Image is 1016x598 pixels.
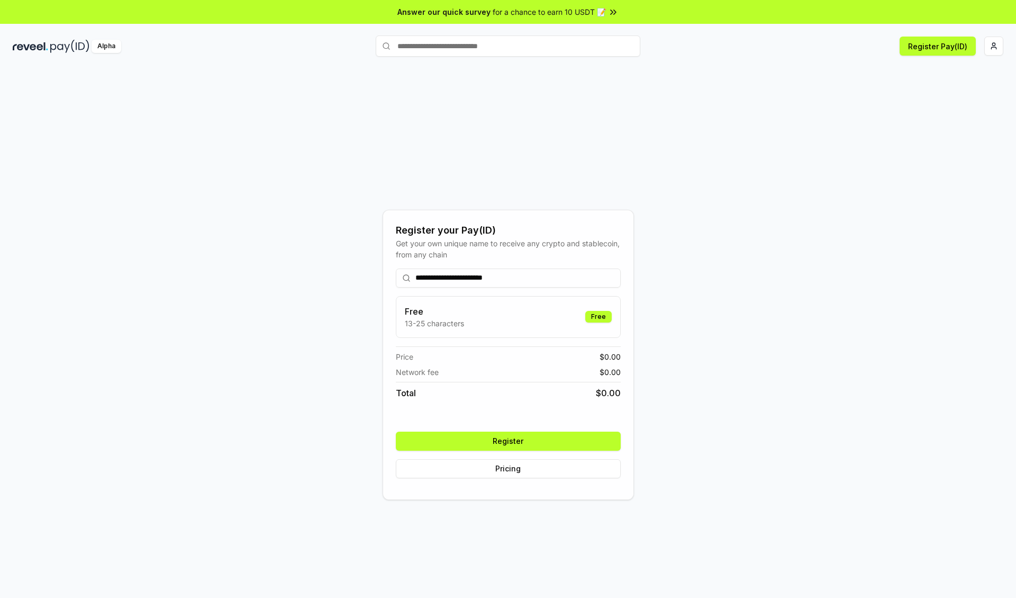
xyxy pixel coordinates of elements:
[600,351,621,362] span: $ 0.00
[396,351,413,362] span: Price
[493,6,606,17] span: for a chance to earn 10 USDT 📝
[50,40,89,53] img: pay_id
[92,40,121,53] div: Alpha
[585,311,612,323] div: Free
[13,40,48,53] img: reveel_dark
[405,305,464,318] h3: Free
[596,387,621,399] span: $ 0.00
[396,459,621,478] button: Pricing
[900,37,976,56] button: Register Pay(ID)
[396,387,416,399] span: Total
[600,367,621,378] span: $ 0.00
[397,6,491,17] span: Answer our quick survey
[405,318,464,329] p: 13-25 characters
[396,223,621,238] div: Register your Pay(ID)
[396,367,439,378] span: Network fee
[396,238,621,260] div: Get your own unique name to receive any crypto and stablecoin, from any chain
[396,432,621,451] button: Register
